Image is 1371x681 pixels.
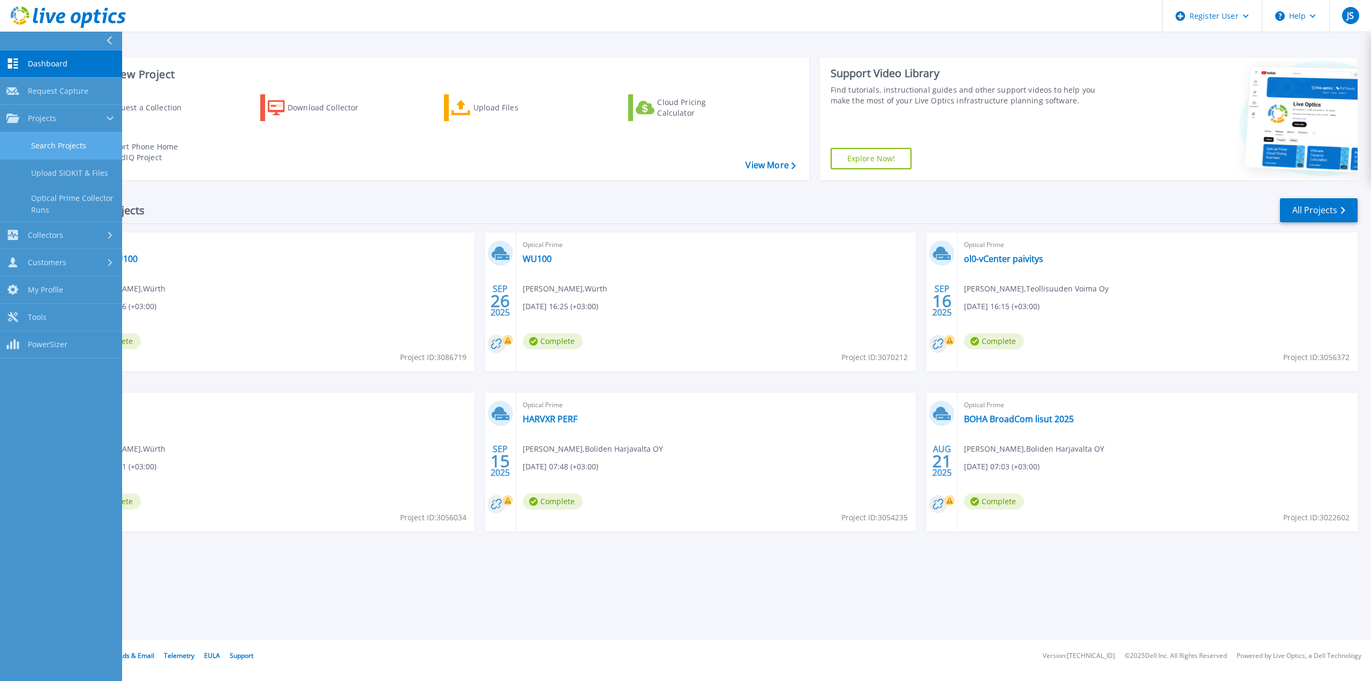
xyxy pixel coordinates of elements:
a: Request a Collection [76,94,195,121]
span: Optical Prime [964,399,1351,411]
span: Project ID: 3022602 [1283,512,1350,523]
div: Upload Files [473,97,559,118]
span: Project ID: 3070212 [841,351,908,363]
a: View More [745,160,795,170]
a: EULA [204,651,220,660]
span: [DATE] 07:48 (+03:00) [523,461,598,473]
a: Support [230,651,253,660]
a: BOHA BroadCom lisut 2025 [964,414,1074,424]
a: ol0-vCenter paivitys [964,253,1043,264]
div: Cloud Pricing Calculator [657,97,743,118]
span: Complete [523,493,583,510]
span: Complete [523,333,583,349]
span: [DATE] 07:03 (+03:00) [964,461,1039,473]
a: Explore Now! [831,148,912,169]
a: Ads & Email [118,651,154,660]
span: Optical Prime [964,239,1351,251]
span: Project ID: 3056034 [400,512,466,523]
div: AUG 2025 [932,441,952,481]
a: Cloud Pricing Calculator [628,94,748,121]
span: PowerSizer [28,340,67,349]
span: [PERSON_NAME] , Würth [81,283,165,295]
span: [DATE] 16:25 (+03:00) [523,301,598,312]
div: Find tutorials, instructional guides and other support videos to help you make the most of your L... [831,85,1109,106]
span: Collectors [28,230,63,240]
span: Optical Prime [523,399,910,411]
span: Project ID: 3086719 [400,351,466,363]
span: Project ID: 3056372 [1283,351,1350,363]
a: All Projects [1280,198,1358,222]
span: Tools [28,312,47,322]
span: Projects [28,114,56,123]
div: Import Phone Home CloudIQ Project [105,141,189,163]
span: Customers [28,258,66,267]
span: [PERSON_NAME] , Würth [81,443,165,455]
span: 16 [932,296,952,305]
span: My Profile [28,285,63,295]
span: [PERSON_NAME] , Würth [523,283,607,295]
a: Download Collector [260,94,380,121]
span: Optical Prime [81,239,468,251]
span: Complete [964,333,1024,349]
li: © 2025 Dell Inc. All Rights Reserved [1125,653,1227,660]
a: HARVXR PERF [523,414,577,424]
span: Dashboard [28,59,67,69]
span: [PERSON_NAME] , Teollisuuden Voima Oy [964,283,1109,295]
li: Version: [TECHNICAL_ID] [1043,653,1115,660]
span: 26 [491,296,510,305]
span: 21 [932,457,952,466]
div: Download Collector [288,97,373,118]
span: [PERSON_NAME] , Boliden Harjavalta OY [523,443,663,455]
span: Project ID: 3054235 [841,512,908,523]
div: SEP 2025 [490,441,510,481]
h3: Start a New Project [76,69,795,80]
span: 15 [491,457,510,466]
a: Upload Files [444,94,563,121]
span: Optical Prime [81,399,468,411]
li: Powered by Live Optics, a Dell Technology [1237,653,1361,660]
span: Request Capture [28,86,88,96]
div: Support Video Library [831,66,1109,80]
a: WU100 [523,253,552,264]
span: Complete [964,493,1024,510]
span: JS [1347,11,1354,20]
div: SEP 2025 [490,281,510,320]
div: Request a Collection [107,97,192,118]
div: SEP 2025 [932,281,952,320]
span: Optical Prime [523,239,910,251]
span: [PERSON_NAME] , Boliden Harjavalta OY [964,443,1104,455]
span: [DATE] 16:15 (+03:00) [964,301,1039,312]
a: Telemetry [164,651,194,660]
